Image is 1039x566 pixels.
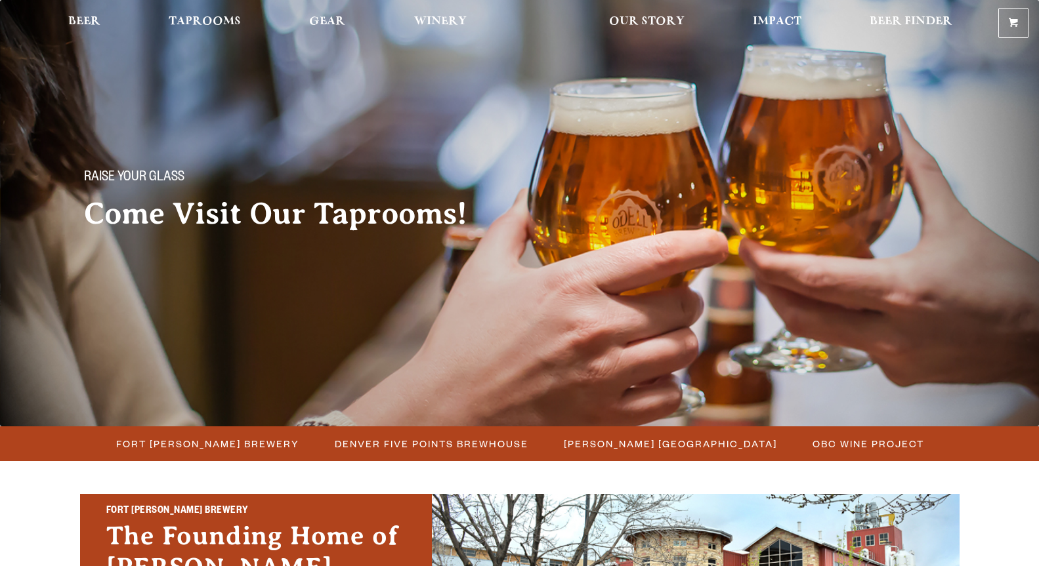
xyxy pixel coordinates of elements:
span: Impact [753,16,801,27]
span: Fort [PERSON_NAME] Brewery [116,434,299,453]
a: Impact [744,9,810,38]
a: Odell Home [511,9,560,38]
span: Beer [68,16,100,27]
span: OBC Wine Project [813,434,924,453]
a: Beer Finder [861,9,961,38]
a: [PERSON_NAME] [GEOGRAPHIC_DATA] [556,434,784,453]
h2: Fort [PERSON_NAME] Brewery [106,503,406,520]
span: Taprooms [169,16,241,27]
a: Fort [PERSON_NAME] Brewery [108,434,306,453]
a: Gear [301,9,354,38]
a: OBC Wine Project [805,434,931,453]
h2: Come Visit Our Taprooms! [84,197,494,230]
span: Winery [414,16,467,27]
a: Denver Five Points Brewhouse [327,434,535,453]
span: Raise your glass [84,170,184,187]
a: Beer [60,9,109,38]
span: [PERSON_NAME] [GEOGRAPHIC_DATA] [564,434,777,453]
span: Beer Finder [870,16,952,27]
a: Our Story [601,9,693,38]
a: Taprooms [160,9,249,38]
span: Denver Five Points Brewhouse [335,434,528,453]
a: Winery [406,9,475,38]
span: Our Story [609,16,685,27]
span: Gear [309,16,345,27]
